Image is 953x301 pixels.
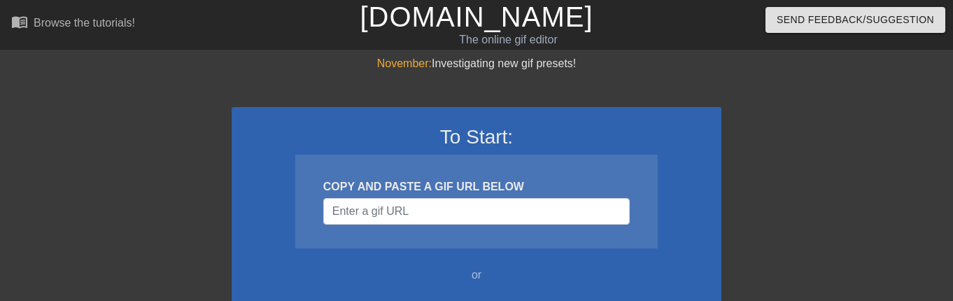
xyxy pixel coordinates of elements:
[11,13,135,35] a: Browse the tutorials!
[325,31,692,48] div: The online gif editor
[323,198,630,225] input: Username
[377,57,432,69] span: November:
[360,1,593,32] a: [DOMAIN_NAME]
[765,7,945,33] button: Send Feedback/Suggestion
[250,125,703,149] h3: To Start:
[323,178,630,195] div: COPY AND PASTE A GIF URL BELOW
[232,55,721,72] div: Investigating new gif presets!
[777,11,934,29] span: Send Feedback/Suggestion
[11,13,28,30] span: menu_book
[268,267,685,283] div: or
[34,17,135,29] div: Browse the tutorials!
